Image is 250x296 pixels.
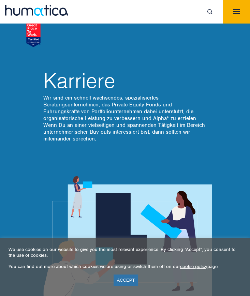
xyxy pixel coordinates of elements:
p: Wir sind ein schnell wachsendes, spezialisiertes Beratungsunternehmen, das Private-Equity-Fonds u... [43,94,207,142]
img: search_icon [207,9,212,14]
p: We use cookies on our website to give you the most relevant experience. By clicking “Accept”, you... [9,247,241,258]
p: You can find out more about which cookies we are using or switch them off on our page. [9,264,241,269]
a: ACCEPT [114,275,138,286]
a: cookie policy [180,264,207,269]
img: menuicon [233,9,240,14]
h2: Karriere [43,71,207,91]
img: logo [5,5,68,16]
